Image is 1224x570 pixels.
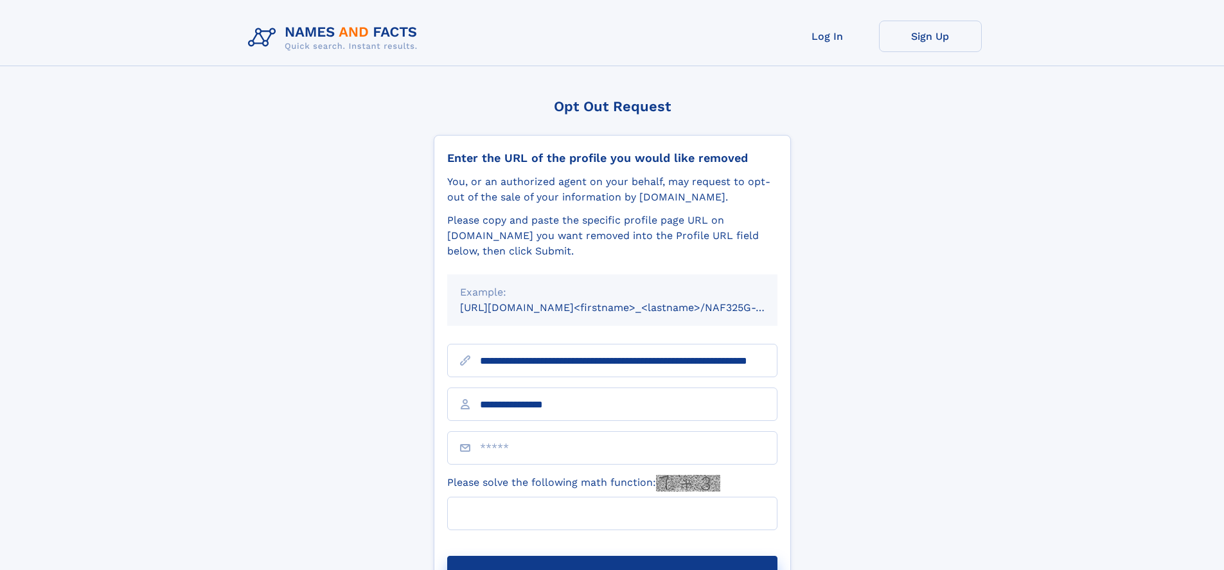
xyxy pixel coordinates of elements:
[460,301,802,314] small: [URL][DOMAIN_NAME]<firstname>_<lastname>/NAF325G-xxxxxxxx
[243,21,428,55] img: Logo Names and Facts
[447,213,777,259] div: Please copy and paste the specific profile page URL on [DOMAIN_NAME] you want removed into the Pr...
[447,151,777,165] div: Enter the URL of the profile you would like removed
[776,21,879,52] a: Log In
[447,174,777,205] div: You, or an authorized agent on your behalf, may request to opt-out of the sale of your informatio...
[460,285,765,300] div: Example:
[447,475,720,492] label: Please solve the following math function:
[434,98,791,114] div: Opt Out Request
[879,21,982,52] a: Sign Up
